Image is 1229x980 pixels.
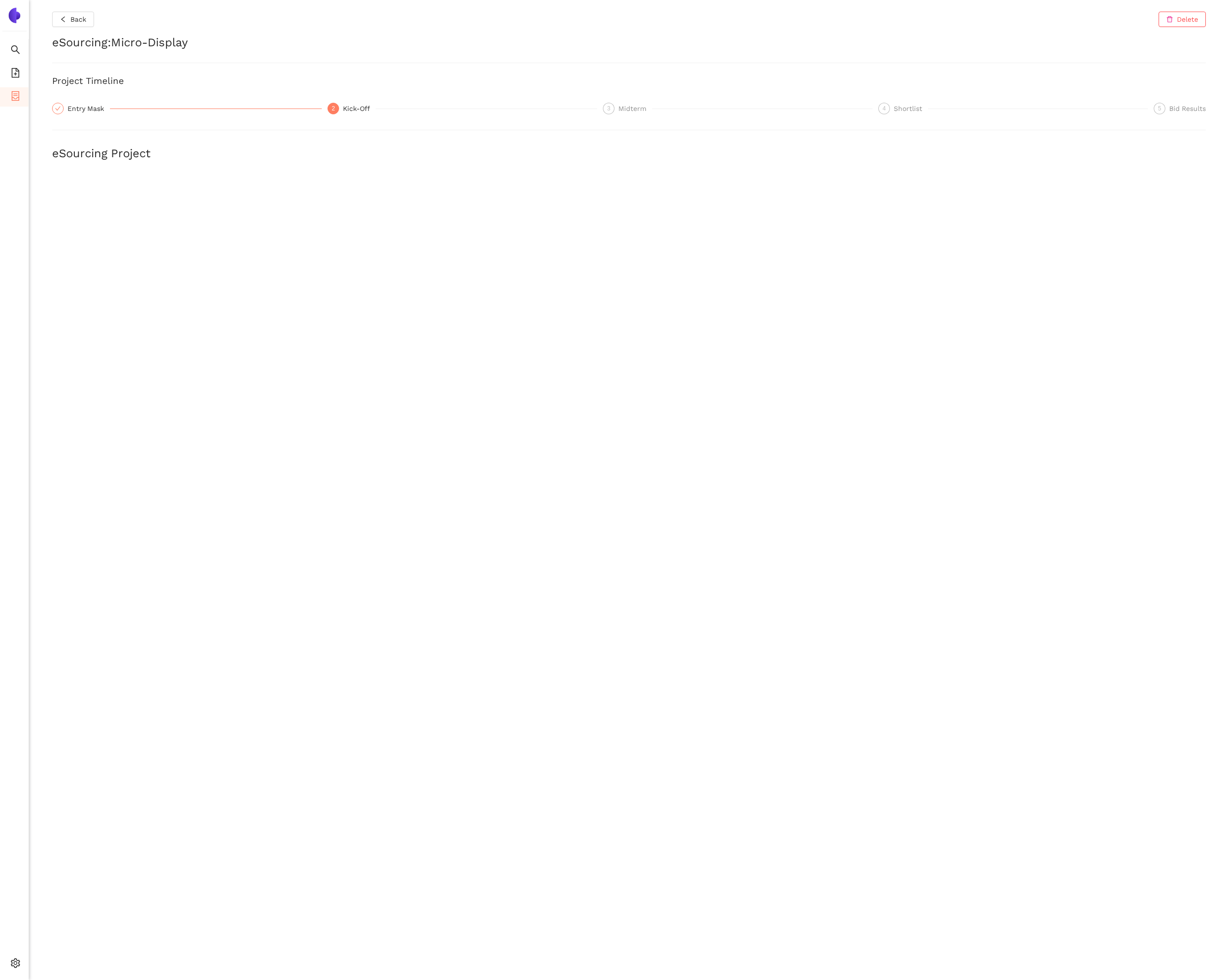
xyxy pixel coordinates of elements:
[343,103,376,114] div: Kick-Off
[883,105,886,112] span: 4
[52,103,322,114] div: Entry Mask
[70,14,86,25] span: Back
[607,105,611,112] span: 3
[1177,14,1198,25] span: Delete
[618,103,652,114] div: Midterm
[68,103,110,114] div: Entry Mask
[11,65,20,84] span: file-add
[52,75,1206,87] h3: Project Timeline
[55,106,61,111] span: check
[1169,105,1206,112] span: Bid Results
[60,16,67,24] span: left
[332,105,335,112] span: 2
[52,35,1206,51] h2: eSourcing : Micro-Display
[52,12,94,27] button: leftBack
[11,955,20,974] span: setting
[1159,12,1206,27] button: deleteDelete
[7,8,22,23] img: Logo
[11,41,20,61] span: search
[1158,105,1161,112] span: 5
[11,88,20,107] span: container
[894,103,928,114] div: Shortlist
[1166,16,1173,24] span: delete
[52,146,1206,162] h2: eSourcing Project
[328,103,597,114] div: 2Kick-Off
